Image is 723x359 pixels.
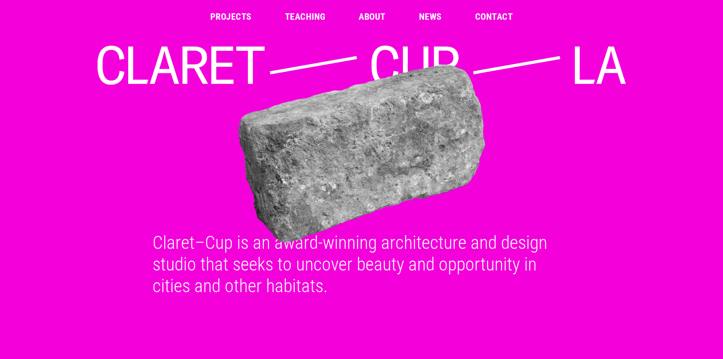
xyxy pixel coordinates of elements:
a: Projects [210,12,252,21]
a: Teaching [285,12,326,21]
a: Contact [475,12,513,21]
a: About [359,12,385,21]
a: News [419,12,442,21]
nav: Main Menu [210,12,513,21]
div: Claret–Cup is an award-winning architecture and design studio that seeks to uncover beauty and op... [143,232,580,297]
img: Old Brick [95,64,629,244]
